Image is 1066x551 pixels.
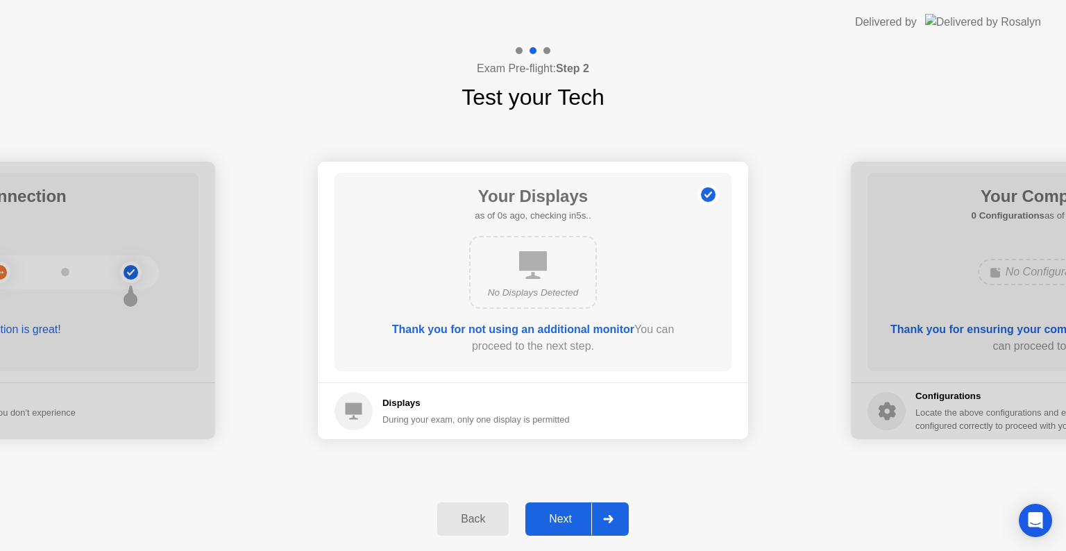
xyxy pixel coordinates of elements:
img: Delivered by Rosalyn [925,14,1041,30]
div: You can proceed to the next step. [374,321,692,355]
h1: Test your Tech [462,80,604,114]
div: Back [441,513,505,525]
div: Next [530,513,591,525]
div: During your exam, only one display is permitted [382,413,570,426]
h1: Your Displays [475,184,591,209]
h5: Displays [382,396,570,410]
h4: Exam Pre-flight: [477,60,589,77]
b: Thank you for not using an additional monitor [392,323,634,335]
div: Delivered by [855,14,917,31]
button: Back [437,502,509,536]
button: Next [525,502,629,536]
b: Step 2 [556,62,589,74]
h5: as of 0s ago, checking in5s.. [475,209,591,223]
div: Open Intercom Messenger [1019,504,1052,537]
div: No Displays Detected [482,286,584,300]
